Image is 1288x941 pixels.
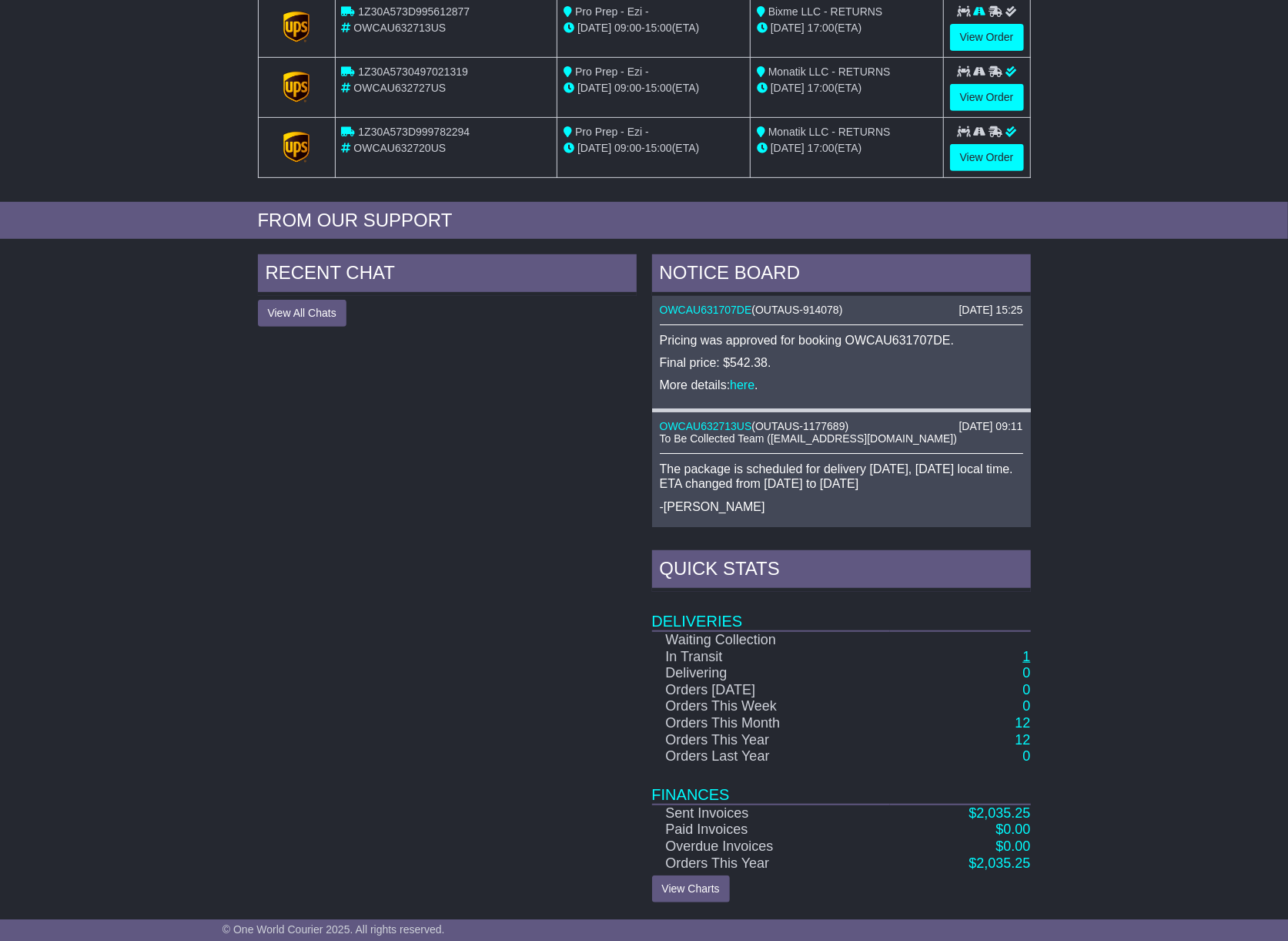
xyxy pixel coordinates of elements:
td: Paid Invoices [652,822,891,838]
div: ( ) [660,420,1023,433]
p: Final price: $542.38. [660,355,1023,370]
div: [DATE] 15:25 [958,304,1022,317]
td: Orders [DATE] [652,682,891,699]
img: GetCarrierServiceLogo [283,12,309,42]
a: 0 [1022,698,1030,714]
td: Orders Last Year [652,748,891,765]
span: [DATE] [771,142,805,154]
a: 1 [1022,649,1030,664]
a: $2,035.25 [969,805,1030,821]
td: Waiting Collection [652,631,891,649]
td: Sent Invoices [652,805,891,822]
span: 1Z30A573D999782294 [358,126,470,138]
td: Finances [652,765,1031,805]
span: 2,035.25 [976,805,1030,821]
p: -[PERSON_NAME] [660,499,1023,514]
a: View Charts [652,875,730,902]
p: More details: . [660,378,1023,392]
span: [DATE] [771,82,805,94]
td: Orders This Week [652,698,891,715]
div: (ETA) [757,140,937,156]
div: - (ETA) [564,140,744,156]
a: 0 [1022,748,1030,764]
span: To Be Collected Team ([EMAIL_ADDRESS][DOMAIN_NAME]) [660,432,957,445]
td: In Transit [652,649,891,666]
span: [DATE] [771,22,805,34]
span: 09:00 [614,22,641,34]
span: Pro Prep - Ezi - [575,126,649,138]
span: 15:00 [645,142,672,154]
span: 2,035.25 [976,855,1030,871]
span: OWCAU632713US [353,22,446,34]
a: View Order [950,144,1024,171]
img: GetCarrierServiceLogo [283,72,309,103]
a: here [730,378,754,392]
span: 0.00 [1003,838,1030,854]
p: Pricing was approved for booking OWCAU631707DE. [660,333,1023,348]
span: OUTAUS-1177689 [755,420,845,432]
a: View Order [950,24,1024,51]
a: $2,035.25 [969,855,1030,871]
span: 09:00 [614,82,641,94]
span: OWCAU632727US [353,82,446,94]
a: View Order [950,84,1024,111]
div: [DATE] 09:11 [958,420,1022,433]
span: OUTAUS-914078 [755,304,839,316]
div: ( ) [660,304,1023,317]
span: Bixme LLC - RETURNS [768,5,883,18]
div: Quick Stats [652,550,1031,592]
div: (ETA) [757,80,937,96]
div: FROM OUR SUPPORT [258,210,1031,232]
span: [DATE] [577,22,611,34]
span: Monatik LLC - RETURNS [768,66,891,78]
a: 12 [1015,732,1030,748]
span: Pro Prep - Ezi - [575,66,649,78]
span: 09:00 [614,142,641,154]
td: Delivering [652,665,891,682]
div: - (ETA) [564,20,744,36]
div: - (ETA) [564,80,744,96]
img: GetCarrierServiceLogo [283,132,309,163]
span: 0.00 [1003,822,1030,837]
span: 17:00 [808,82,835,94]
a: $0.00 [995,838,1030,854]
a: 0 [1022,665,1030,681]
span: Pro Prep - Ezi - [575,5,649,18]
td: Orders This Year [652,732,891,749]
span: Monatik LLC - RETURNS [768,126,891,138]
a: 0 [1022,682,1030,697]
span: 17:00 [808,142,835,154]
a: $0.00 [995,822,1030,837]
span: 15:00 [645,82,672,94]
a: 12 [1015,715,1030,731]
td: Orders This Year [652,855,891,872]
div: (ETA) [757,20,937,36]
div: NOTICE BOARD [652,254,1031,296]
td: Overdue Invoices [652,838,891,855]
button: View All Chats [258,300,346,327]
span: 17:00 [808,22,835,34]
span: © One World Courier 2025. All rights reserved. [222,923,445,936]
span: OWCAU632720US [353,142,446,154]
a: OWCAU631707DE [660,304,752,316]
span: 1Z30A5730497021319 [358,66,467,78]
td: Deliveries [652,592,1031,631]
a: OWCAU632713US [660,420,752,432]
span: [DATE] [577,142,611,154]
span: [DATE] [577,82,611,94]
span: 15:00 [645,22,672,34]
div: RECENT CHAT [258,254,637,296]
p: The package is scheduled for delivery [DATE], [DATE] local time. ETA changed from [DATE] to [DATE] [660,462,1023,491]
td: Orders This Month [652,715,891,732]
span: 1Z30A573D995612877 [358,5,470,18]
